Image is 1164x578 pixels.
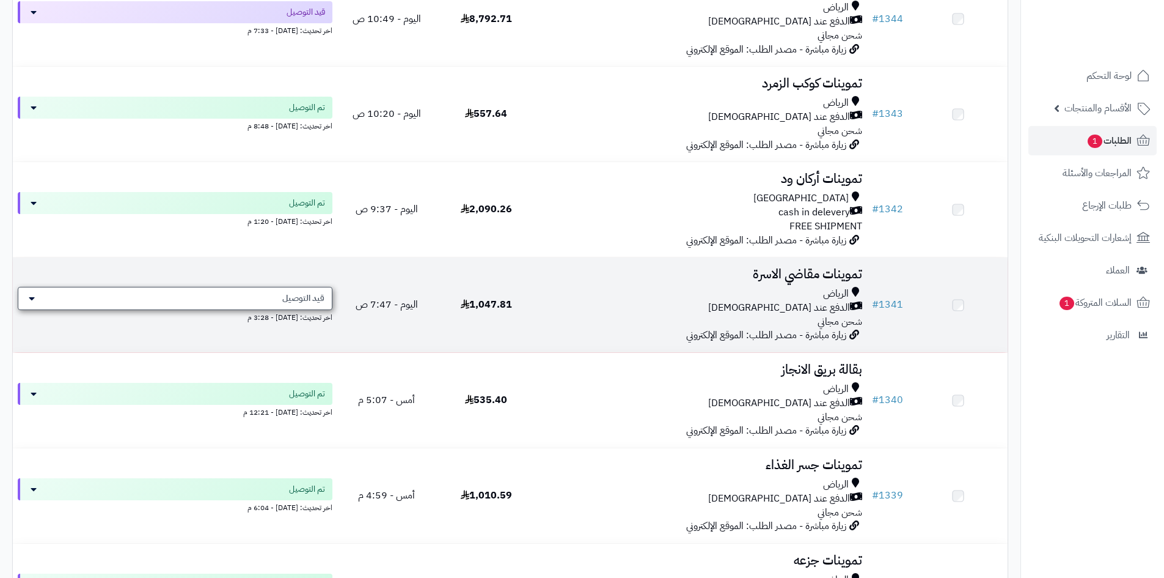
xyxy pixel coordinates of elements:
[818,410,862,424] span: شحن مجاني
[686,233,846,248] span: زيارة مباشرة - مصدر الطلب: الموقع الإلكتروني
[287,6,325,18] span: قيد التوصيل
[461,202,512,217] span: 2,090.26
[18,405,332,418] div: اخر تحديث: [DATE] - 12:21 م
[18,310,332,323] div: اخر تحديث: [DATE] - 3:28 م
[1064,100,1132,117] span: الأقسام والمنتجات
[686,138,846,152] span: زيارة مباشرة - مصدر الطلب: الموقع الإلكتروني
[686,423,846,438] span: زيارة مباشرة - مصدر الطلب: الموقع الإلكتروني
[823,1,849,15] span: الرياض
[818,314,862,329] span: شحن مجاني
[18,23,332,36] div: اخر تحديث: [DATE] - 7:33 م
[1086,67,1132,84] span: لوحة التحكم
[461,12,512,26] span: 8,792.71
[1028,191,1157,220] a: طلبات الإرجاع
[356,297,418,312] span: اليوم - 7:47 ص
[1039,229,1132,246] span: إشعارات التحويلات البنكية
[872,106,903,121] a: #1343
[823,382,849,396] span: الرياض
[872,393,879,407] span: #
[686,42,846,57] span: زيارة مباشرة - مصدر الطلب: الموقع الإلكتروني
[282,292,324,305] span: قيد التوصيل
[1106,262,1130,279] span: العملاء
[1028,256,1157,285] a: العملاء
[708,110,850,124] span: الدفع عند [DEMOGRAPHIC_DATA]
[1028,126,1157,155] a: الطلبات1
[541,267,862,281] h3: تموينات مقاضي الاسرة
[541,172,862,186] h3: تموينات أركان ود
[1060,297,1074,310] span: 1
[18,214,332,227] div: اخر تحديث: [DATE] - 1:20 م
[818,28,862,43] span: شحن مجاني
[1028,61,1157,91] a: لوحة التحكم
[1028,223,1157,253] a: إشعارات التحويلات البنكية
[872,488,903,503] a: #1339
[708,301,850,315] span: الدفع عند [DEMOGRAPHIC_DATA]
[872,297,879,312] span: #
[356,202,418,217] span: اليوم - 9:37 ص
[465,393,507,407] span: 535.40
[872,202,879,217] span: #
[818,505,862,520] span: شحن مجاني
[541,554,862,568] h3: تموينات جزعه
[778,206,850,220] span: cash in delevery
[465,106,507,121] span: 557.64
[872,202,903,217] a: #1342
[1107,327,1130,344] span: التقارير
[872,488,879,503] span: #
[289,197,325,209] span: تم التوصيل
[1081,31,1152,56] img: logo-2.png
[1058,294,1132,311] span: السلات المتروكة
[872,12,879,26] span: #
[1028,320,1157,350] a: التقارير
[358,488,415,503] span: أمس - 4:59 م
[461,488,512,503] span: 1,010.59
[823,478,849,492] span: الرياض
[789,219,862,234] span: FREE SHIPMENT
[1086,132,1132,149] span: الطلبات
[18,500,332,513] div: اخر تحديث: [DATE] - 6:04 م
[1063,165,1132,182] span: المراجعات والأسئلة
[541,363,862,377] h3: بقالة بريق الانجاز
[461,297,512,312] span: 1,047.81
[289,483,325,495] span: تم التوصيل
[823,96,849,110] span: الرياض
[708,492,850,506] span: الدفع عند [DEMOGRAPHIC_DATA]
[872,393,903,407] a: #1340
[353,12,421,26] span: اليوم - 10:49 ص
[358,393,415,407] span: أمس - 5:07 م
[708,396,850,410] span: الدفع عند [DEMOGRAPHIC_DATA]
[1088,135,1102,148] span: 1
[1028,288,1157,317] a: السلات المتروكة1
[686,519,846,533] span: زيارة مباشرة - مصدر الطلب: الموقع الإلكتروني
[541,458,862,472] h3: تموينات جسر الغذاء
[872,297,903,312] a: #1341
[686,328,846,343] span: زيارة مباشرة - مصدر الطلب: الموقع الإلكتروني
[1028,158,1157,188] a: المراجعات والأسئلة
[289,388,325,400] span: تم التوصيل
[18,119,332,132] div: اخر تحديث: [DATE] - 8:48 م
[541,76,862,91] h3: تموينات كوكب الزمرد
[753,191,849,206] span: [GEOGRAPHIC_DATA]
[872,106,879,121] span: #
[818,124,862,138] span: شحن مجاني
[353,106,421,121] span: اليوم - 10:20 ص
[823,287,849,301] span: الرياض
[872,12,903,26] a: #1344
[1082,197,1132,214] span: طلبات الإرجاع
[289,102,325,114] span: تم التوصيل
[708,15,850,29] span: الدفع عند [DEMOGRAPHIC_DATA]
